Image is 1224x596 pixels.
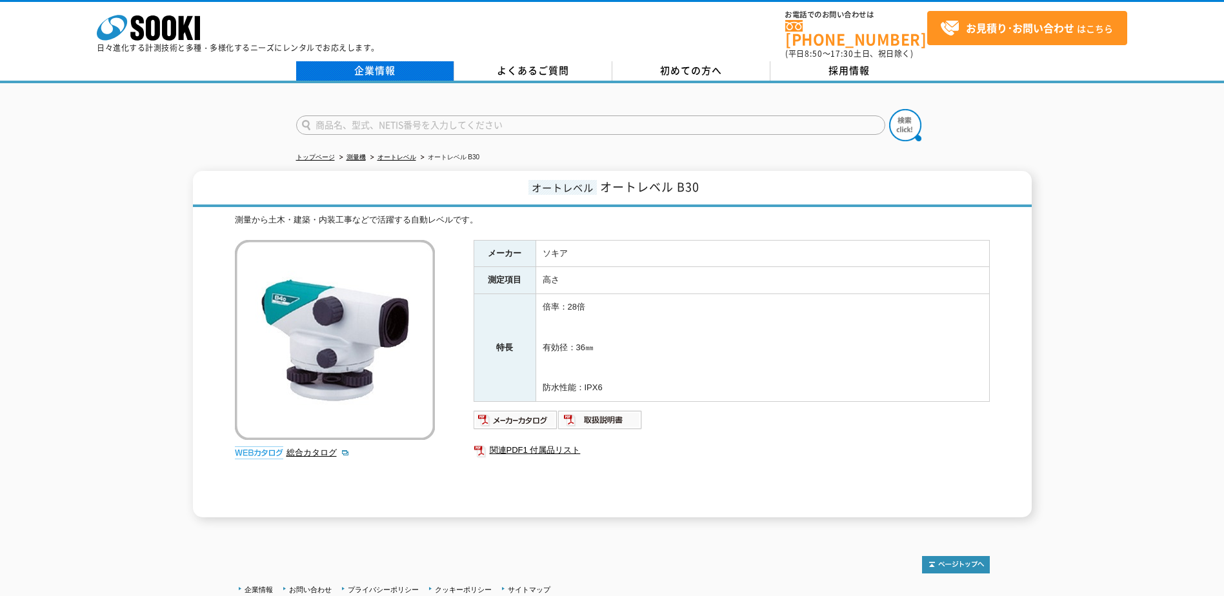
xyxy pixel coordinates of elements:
[286,448,350,457] a: 総合カタログ
[927,11,1127,45] a: お見積り･お問い合わせはこちら
[785,20,927,46] a: [PHONE_NUMBER]
[296,154,335,161] a: トップページ
[346,154,366,161] a: 測量機
[296,61,454,81] a: 企業情報
[474,442,990,459] a: 関連PDF1 付属品リスト
[296,115,885,135] input: 商品名、型式、NETIS番号を入力してください
[785,48,913,59] span: (平日 ～ 土日、祝日除く)
[940,19,1113,38] span: はこちら
[474,418,558,428] a: メーカーカタログ
[97,44,379,52] p: 日々進化する計測技術と多種・多様化するニーズにレンタルでお応えします。
[785,11,927,19] span: お電話でのお問い合わせは
[418,151,480,164] li: オートレベル B30
[660,63,722,77] span: 初めての方へ
[377,154,416,161] a: オートレベル
[474,294,536,402] th: 特長
[245,586,273,593] a: 企業情報
[600,178,699,195] span: オートレベル B30
[536,267,989,294] td: 高さ
[612,61,770,81] a: 初めての方へ
[558,418,643,428] a: 取扱説明書
[474,267,536,294] th: 測定項目
[922,556,990,573] img: トップページへ
[435,586,492,593] a: クッキーポリシー
[508,586,550,593] a: サイトマップ
[289,586,332,593] a: お問い合わせ
[830,48,854,59] span: 17:30
[474,240,536,267] th: メーカー
[474,410,558,430] img: メーカーカタログ
[770,61,928,81] a: 採用情報
[235,240,435,440] img: オートレベル B30
[805,48,823,59] span: 8:50
[235,446,283,459] img: webカタログ
[558,410,643,430] img: 取扱説明書
[348,586,419,593] a: プライバシーポリシー
[966,20,1074,35] strong: お見積り･お問い合わせ
[536,294,989,402] td: 倍率：28倍 有効径：36㎜ 防水性能：IPX6
[889,109,921,141] img: btn_search.png
[536,240,989,267] td: ソキア
[454,61,612,81] a: よくあるご質問
[235,214,990,227] div: 測量から土木・建築・内装工事などで活躍する自動レベルです。
[528,180,597,195] span: オートレベル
